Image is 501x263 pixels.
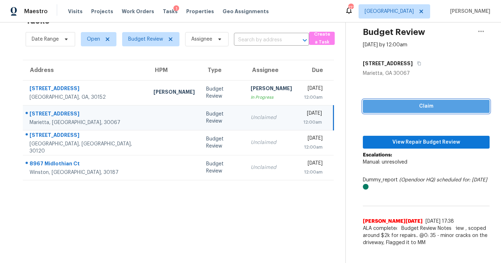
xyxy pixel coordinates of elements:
i: (Opendoor HQ) [399,177,435,182]
div: Budget Review [206,135,239,150]
input: Search by address [234,35,289,46]
span: Tasks [163,9,178,14]
span: Open [87,36,100,43]
span: [PERSON_NAME] [447,8,490,15]
div: [DATE] [303,85,323,94]
div: Unclaimed [251,114,292,121]
i: scheduled for: [DATE] [437,177,487,182]
div: 1 [173,5,179,12]
div: [DATE] by 12:00am [363,41,407,48]
h5: [STREET_ADDRESS] [363,60,413,67]
div: [STREET_ADDRESS] [30,131,142,140]
span: Create a Task [313,30,331,47]
button: View Repair Budget Review [363,136,490,149]
span: Assignee [191,36,212,43]
button: Open [300,35,310,45]
div: [DATE] [303,135,323,144]
div: [DATE] [303,160,323,169]
div: [STREET_ADDRESS] [30,85,142,94]
div: Budget Review [206,160,239,175]
span: View Repair Budget Review [369,138,484,147]
div: Unclaimed [251,139,292,146]
div: 8967 Midlothian Ct [30,160,142,169]
div: Marietta, GA 30067 [363,70,490,77]
th: Address [23,60,148,80]
span: Visits [68,8,83,15]
div: In Progress [251,94,292,101]
span: [PERSON_NAME][DATE] [363,218,423,225]
th: Type [200,60,245,80]
div: Dummy_report [363,176,490,191]
span: [DATE] 17:38 [426,219,454,224]
button: Create a Task [309,32,335,45]
div: Unclaimed [251,164,292,171]
span: Date Range [32,36,59,43]
div: [PERSON_NAME] [153,88,195,97]
div: [DATE] [303,110,322,119]
th: Assignee [245,60,298,80]
span: Work Orders [122,8,154,15]
div: 12:00am [303,144,323,151]
span: Budget Review [128,36,163,43]
div: 12:00am [303,94,323,101]
span: [GEOGRAPHIC_DATA] [365,8,414,15]
div: [GEOGRAPHIC_DATA], GA, 30152 [30,94,142,101]
span: Geo Assignments [223,8,269,15]
div: Budget Review [206,86,239,100]
h2: Budget Review [363,29,425,36]
span: ALA completed..@7: 53 - Pool needs review , scoped around $2k for repairs.. @0: 35 - minor cracks... [363,225,490,246]
th: HPM [148,60,200,80]
div: 12:00am [303,169,323,176]
th: Due [298,60,334,80]
div: 127 [348,4,353,11]
span: Maestro [24,8,48,15]
span: Claim [369,102,484,111]
div: [GEOGRAPHIC_DATA], [GEOGRAPHIC_DATA], 30120 [30,140,142,155]
span: Manual: unresolved [363,160,407,165]
h2: Tasks [26,17,49,24]
div: [STREET_ADDRESS] [30,110,142,119]
span: Budget Review Notes [397,225,456,232]
div: Winston, [GEOGRAPHIC_DATA], 30187 [30,169,142,176]
span: Properties [186,8,214,15]
span: Projects [91,8,113,15]
div: 12:00am [303,119,322,126]
div: Budget Review [206,110,239,125]
div: Marietta, [GEOGRAPHIC_DATA], 30067 [30,119,142,126]
div: [PERSON_NAME] [251,85,292,94]
b: Escalations: [363,153,392,158]
button: Claim [363,100,490,113]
